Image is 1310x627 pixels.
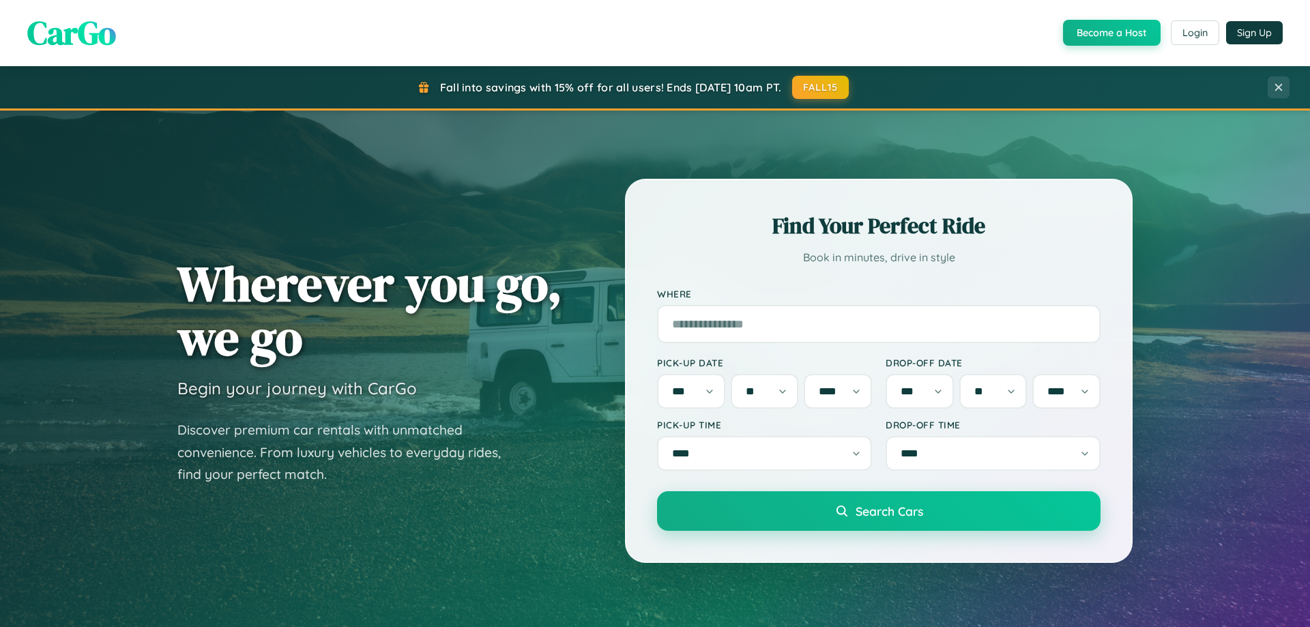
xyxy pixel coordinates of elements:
label: Drop-off Date [886,357,1101,368]
p: Book in minutes, drive in style [657,248,1101,267]
p: Discover premium car rentals with unmatched convenience. From luxury vehicles to everyday rides, ... [177,419,519,486]
h3: Begin your journey with CarGo [177,378,417,398]
span: CarGo [27,10,116,55]
label: Pick-up Time [657,419,872,431]
label: Drop-off Time [886,419,1101,431]
button: Become a Host [1063,20,1161,46]
button: Login [1171,20,1219,45]
button: Sign Up [1226,21,1283,44]
label: Where [657,288,1101,300]
label: Pick-up Date [657,357,872,368]
h1: Wherever you go, we go [177,257,562,364]
button: Search Cars [657,491,1101,531]
h2: Find Your Perfect Ride [657,211,1101,241]
span: Fall into savings with 15% off for all users! Ends [DATE] 10am PT. [440,81,782,94]
span: Search Cars [856,504,923,519]
button: FALL15 [792,76,849,99]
